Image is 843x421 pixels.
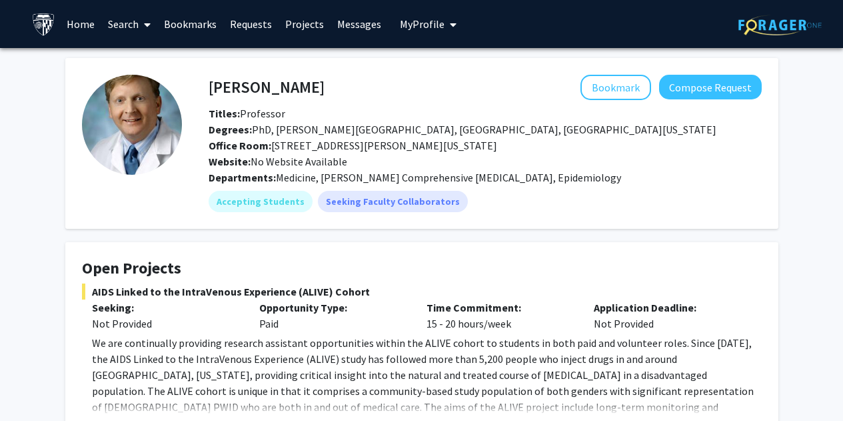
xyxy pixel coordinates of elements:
[209,123,252,136] b: Degrees:
[92,316,239,332] div: Not Provided
[82,259,762,278] h4: Open Projects
[318,191,468,212] mat-chip: Seeking Faculty Collaborators
[209,191,313,212] mat-chip: Accepting Students
[32,13,55,36] img: Johns Hopkins University Logo
[209,107,240,120] b: Titles:
[209,107,285,120] span: Professor
[594,300,741,316] p: Application Deadline:
[92,300,239,316] p: Seeking:
[209,155,347,168] span: No Website Available
[659,75,762,99] button: Compose Request to Gregory Kirk
[209,75,325,99] h4: [PERSON_NAME]
[259,300,407,316] p: Opportunity Type:
[426,300,574,316] p: Time Commitment:
[223,1,279,47] a: Requests
[276,171,621,184] span: Medicine, [PERSON_NAME] Comprehensive [MEDICAL_DATA], Epidemiology
[209,171,276,184] b: Departments:
[209,123,716,136] span: PhD, [PERSON_NAME][GEOGRAPHIC_DATA], [GEOGRAPHIC_DATA], [GEOGRAPHIC_DATA][US_STATE]
[60,1,101,47] a: Home
[82,284,762,300] span: AIDS Linked to the IntraVenous Experience (ALIVE) Cohort
[400,17,444,31] span: My Profile
[101,1,157,47] a: Search
[331,1,388,47] a: Messages
[417,300,584,332] div: 15 - 20 hours/week
[209,139,271,152] b: Office Room:
[279,1,331,47] a: Projects
[249,300,417,332] div: Paid
[209,139,497,152] span: [STREET_ADDRESS][PERSON_NAME][US_STATE]
[82,75,182,175] img: Profile Picture
[157,1,223,47] a: Bookmarks
[584,300,751,332] div: Not Provided
[580,75,651,100] button: Add Gregory Kirk to Bookmarks
[738,15,822,35] img: ForagerOne Logo
[209,155,251,168] b: Website:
